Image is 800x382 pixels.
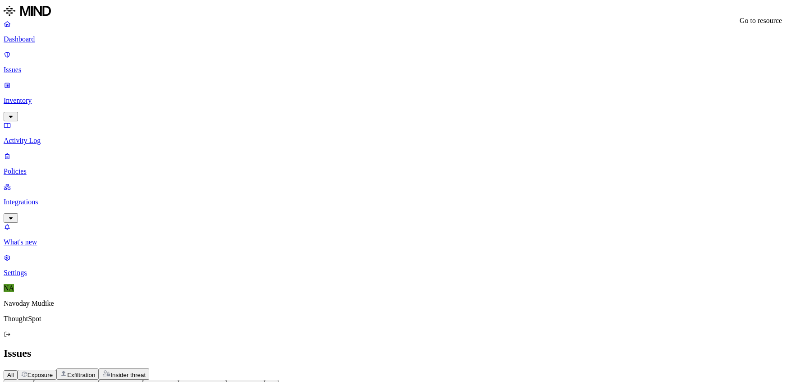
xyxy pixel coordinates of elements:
span: Insider threat [110,372,146,378]
p: What's new [4,238,796,246]
h2: Issues [4,347,796,359]
p: Dashboard [4,35,796,43]
span: All [7,372,14,378]
p: Activity Log [4,137,796,145]
p: Inventory [4,97,796,105]
span: Exposure [27,372,53,378]
span: NA [4,284,14,292]
span: Exfiltration [67,372,95,378]
p: ThoughtSpot [4,315,796,323]
p: Issues [4,66,796,74]
p: Settings [4,269,796,277]
p: Policies [4,167,796,175]
img: MIND [4,4,51,18]
p: Integrations [4,198,796,206]
div: Go to resource [740,17,782,25]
